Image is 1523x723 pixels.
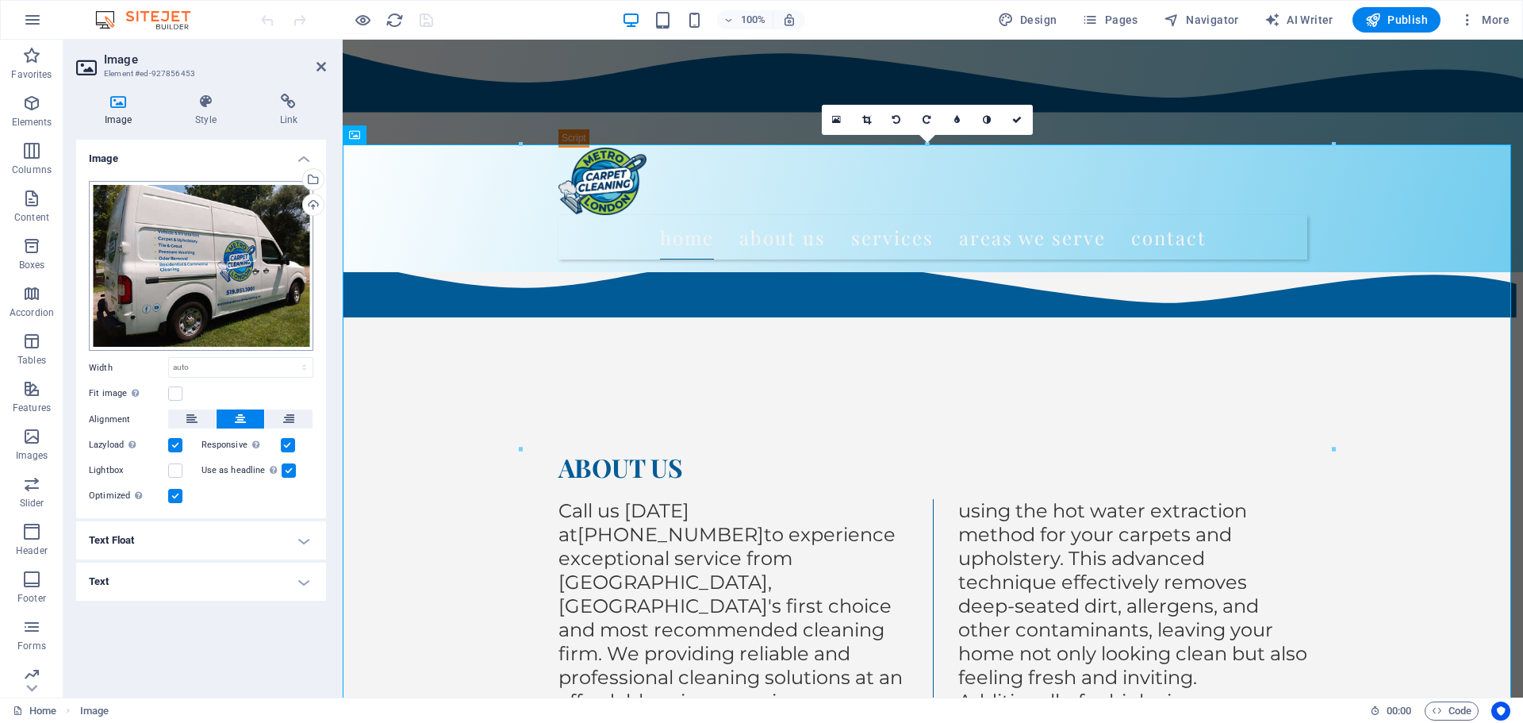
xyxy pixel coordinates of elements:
[1387,702,1411,721] span: 00 00
[89,181,313,352] div: IMG_20250724_134452493newvan-GyF0KJCsrJCXGZMQw0qgXQ.jpg
[17,592,46,605] p: Footer
[11,68,52,81] p: Favorites
[1460,12,1510,28] span: More
[1352,7,1441,33] button: Publish
[16,449,48,462] p: Images
[80,702,109,721] nav: breadcrumb
[89,363,168,372] label: Width
[16,544,48,557] p: Header
[167,94,251,127] h4: Style
[972,105,1003,135] a: Greyscale
[822,105,852,135] a: Select files from the file manager, stock photos, or upload file(s)
[89,410,168,429] label: Alignment
[89,486,168,506] label: Optimized
[882,105,912,135] a: Rotate left 90°
[998,12,1057,28] span: Design
[1157,7,1245,33] button: Navigator
[80,702,109,721] span: Click to select. Double-click to edit
[1432,702,1471,721] span: Code
[992,7,1064,33] button: Design
[385,10,404,29] button: reload
[717,10,773,29] button: 100%
[76,140,326,168] h4: Image
[251,94,326,127] h4: Link
[992,7,1064,33] div: Design (Ctrl+Alt+Y)
[104,67,294,81] h3: Element #ed-927856453
[852,105,882,135] a: Crop mode
[782,13,796,27] i: On resize automatically adjust zoom level to fit chosen device.
[1258,7,1340,33] button: AI Writer
[1491,702,1510,721] button: Usercentrics
[89,436,168,455] label: Lazyload
[1370,702,1412,721] h6: Session time
[104,52,326,67] h2: Image
[13,702,56,721] a: Click to cancel selection. Double-click to open Pages
[1076,7,1144,33] button: Pages
[76,521,326,560] h4: Text Float
[17,354,46,367] p: Tables
[14,211,49,224] p: Content
[20,497,44,510] p: Slider
[12,163,52,176] p: Columns
[89,461,168,480] label: Lightbox
[12,116,52,129] p: Elements
[76,94,167,127] h4: Image
[1164,12,1239,28] span: Navigator
[76,563,326,601] h4: Text
[1453,7,1516,33] button: More
[353,10,372,29] button: Click here to leave preview mode and continue editing
[386,11,404,29] i: Reload page
[1264,12,1333,28] span: AI Writer
[1082,12,1137,28] span: Pages
[741,10,766,29] h6: 100%
[1425,702,1479,721] button: Code
[201,436,281,455] label: Responsive
[17,640,46,652] p: Forms
[1365,12,1428,28] span: Publish
[201,461,282,480] label: Use as headline
[89,384,168,403] label: Fit image
[912,105,942,135] a: Rotate right 90°
[10,306,54,319] p: Accordion
[19,259,45,271] p: Boxes
[203,77,977,233] header: menu and logo
[13,402,51,414] p: Features
[1003,105,1033,135] a: Confirm ( Ctrl ⏎ )
[91,10,210,29] img: Editor Logo
[942,105,972,135] a: Blur
[1398,705,1400,717] span: :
